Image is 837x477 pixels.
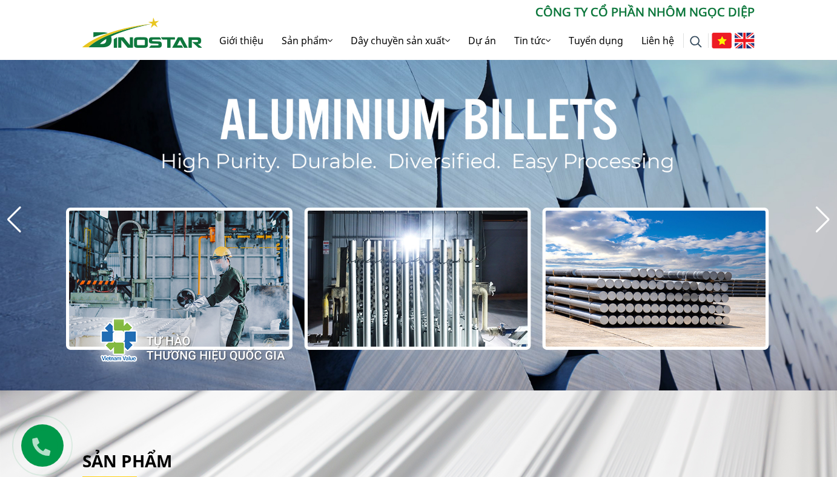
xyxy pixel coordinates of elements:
[82,18,202,48] img: Nhôm Dinostar
[210,21,273,60] a: Giới thiệu
[273,21,342,60] a: Sản phẩm
[202,3,755,21] p: CÔNG TY CỔ PHẦN NHÔM NGỌC DIỆP
[560,21,632,60] a: Tuyển dụng
[632,21,683,60] a: Liên hệ
[505,21,560,60] a: Tin tức
[64,296,287,378] img: thqg
[82,15,202,47] a: Nhôm Dinostar
[82,449,172,472] a: Sản phẩm
[459,21,505,60] a: Dự án
[712,33,732,48] img: Tiếng Việt
[342,21,459,60] a: Dây chuyền sản xuất
[735,33,755,48] img: English
[690,36,702,48] img: search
